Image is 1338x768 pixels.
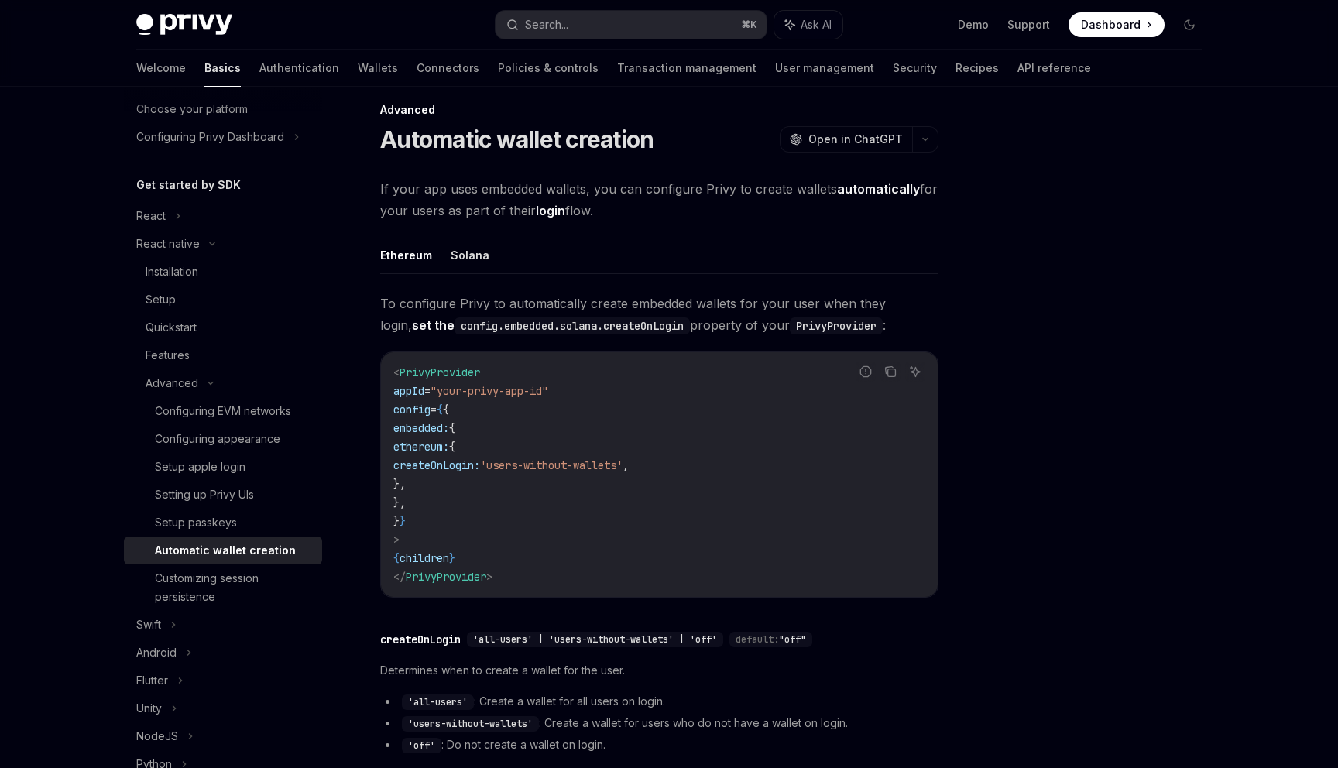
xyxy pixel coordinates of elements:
h5: Get started by SDK [136,176,241,194]
div: Setup [146,290,176,309]
a: Setup apple login [124,453,322,481]
div: Configuring EVM networks [155,402,291,420]
span: > [486,570,492,584]
div: Configuring Privy Dashboard [136,128,284,146]
div: Customizing session persistence [155,569,313,606]
span: ethereum: [393,440,449,454]
div: Setup passkeys [155,513,237,532]
span: { [449,421,455,435]
span: < [393,365,400,379]
span: }, [393,477,406,491]
span: Ask AI [801,17,832,33]
code: 'off' [402,738,441,753]
span: "your-privy-app-id" [431,384,548,398]
a: Quickstart [124,314,322,341]
span: { [449,440,455,454]
span: To configure Privy to automatically create embedded wallets for your user when they login, proper... [380,293,938,336]
div: Advanced [146,374,198,393]
div: Unity [136,699,162,718]
a: Setup passkeys [124,509,322,537]
a: Automatic wallet creation [124,537,322,564]
a: Policies & controls [498,50,599,87]
div: Configuring appearance [155,430,280,448]
h1: Automatic wallet creation [380,125,654,153]
a: Dashboard [1069,12,1165,37]
a: Features [124,341,322,369]
span: children [400,551,449,565]
li: : Do not create a wallet on login. [380,735,938,754]
div: React [136,207,166,225]
code: 'all-users' [402,694,474,710]
div: Installation [146,262,198,281]
strong: set the [412,317,690,333]
span: { [437,403,443,417]
a: Welcome [136,50,186,87]
div: createOnLogin [380,632,461,647]
button: Search...⌘K [496,11,767,39]
a: Wallets [358,50,398,87]
a: Basics [204,50,241,87]
a: Setting up Privy UIs [124,481,322,509]
span: = [431,403,437,417]
span: = [424,384,431,398]
span: } [400,514,406,528]
div: Automatic wallet creation [155,541,296,560]
div: Swift [136,615,161,634]
span: "off" [779,633,806,646]
button: Ask AI [905,362,925,382]
a: Security [893,50,937,87]
a: Connectors [417,50,479,87]
a: Demo [958,17,989,33]
a: Authentication [259,50,339,87]
span: appId [393,384,424,398]
span: embedded: [393,421,449,435]
button: Report incorrect code [856,362,876,382]
strong: automatically [837,181,920,197]
a: Support [1007,17,1050,33]
code: config.embedded.solana.createOnLogin [455,317,690,334]
span: PrivyProvider [406,570,486,584]
div: React native [136,235,200,253]
a: API reference [1017,50,1091,87]
span: </ [393,570,406,584]
span: If your app uses embedded wallets, you can configure Privy to create wallets for your users as pa... [380,178,938,221]
div: Setup apple login [155,458,245,476]
a: Configuring appearance [124,425,322,453]
span: { [393,551,400,565]
a: Setup [124,286,322,314]
a: Installation [124,258,322,286]
div: Features [146,346,190,365]
span: createOnLogin: [393,458,480,472]
span: Determines when to create a wallet for the user. [380,661,938,680]
span: config [393,403,431,417]
span: PrivyProvider [400,365,480,379]
button: Ask AI [774,11,842,39]
span: 'users-without-wallets' [480,458,623,472]
span: } [393,514,400,528]
li: : Create a wallet for all users on login. [380,692,938,711]
button: Copy the contents from the code block [880,362,901,382]
div: Advanced [380,102,938,118]
code: PrivyProvider [790,317,883,334]
span: > [393,533,400,547]
code: 'users-without-wallets' [402,716,539,732]
button: Toggle dark mode [1177,12,1202,37]
div: Quickstart [146,318,197,337]
a: Configuring EVM networks [124,397,322,425]
div: Android [136,643,177,662]
div: Flutter [136,671,168,690]
img: dark logo [136,14,232,36]
a: Customizing session persistence [124,564,322,611]
strong: login [536,203,565,218]
div: Setting up Privy UIs [155,485,254,504]
span: { [443,403,449,417]
span: , [623,458,629,472]
span: } [449,551,455,565]
span: ⌘ K [741,19,757,31]
div: Search... [525,15,568,34]
a: Transaction management [617,50,756,87]
span: default: [736,633,779,646]
span: 'all-users' | 'users-without-wallets' | 'off' [473,633,717,646]
a: Recipes [955,50,999,87]
button: Solana [451,237,489,273]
